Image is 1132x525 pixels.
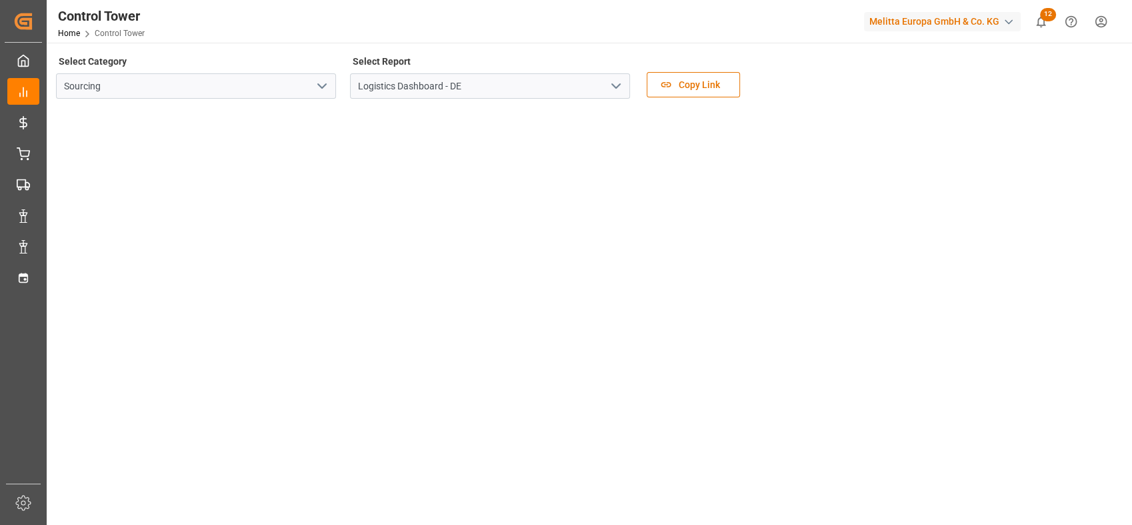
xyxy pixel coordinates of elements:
[311,76,331,97] button: open menu
[56,73,336,99] input: Type to search/select
[864,9,1026,34] button: Melitta Europa GmbH & Co. KG
[647,72,740,97] button: Copy Link
[58,6,145,26] div: Control Tower
[605,76,625,97] button: open menu
[672,78,727,92] span: Copy Link
[864,12,1021,31] div: Melitta Europa GmbH & Co. KG
[1026,7,1056,37] button: show 12 new notifications
[58,29,80,38] a: Home
[1040,8,1056,21] span: 12
[1056,7,1086,37] button: Help Center
[350,52,413,71] label: Select Report
[56,52,129,71] label: Select Category
[350,73,630,99] input: Type to search/select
